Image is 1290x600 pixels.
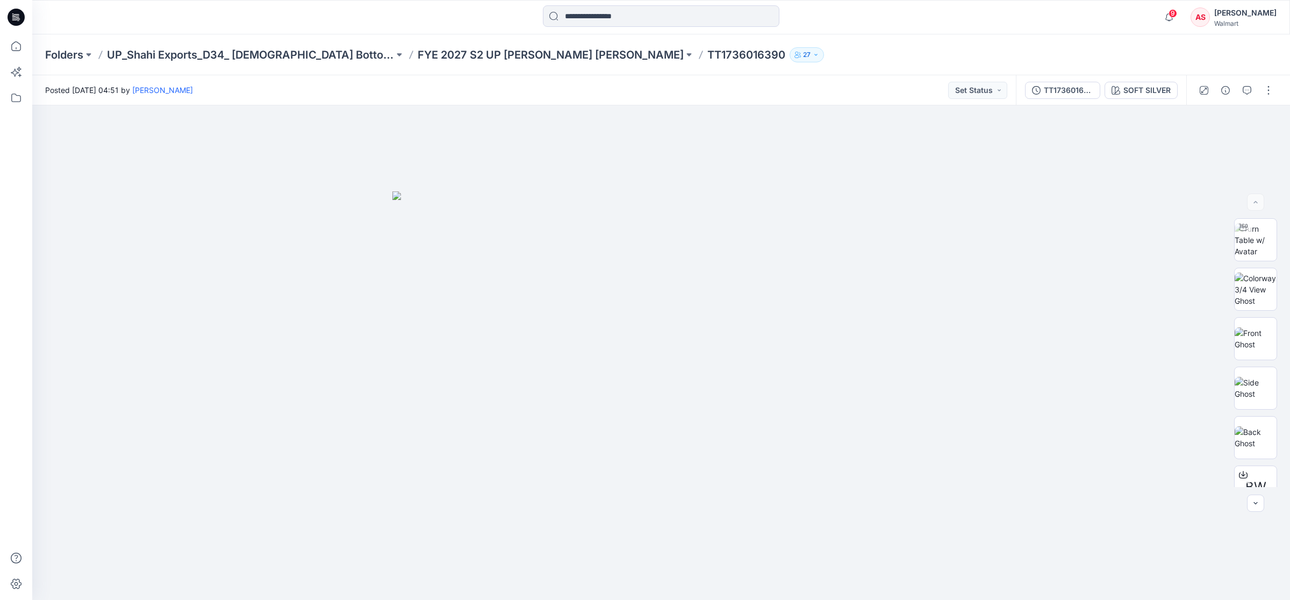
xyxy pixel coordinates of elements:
div: AS [1191,8,1210,27]
div: Walmart [1214,19,1277,27]
span: BW [1245,477,1266,497]
img: Back Ghost [1235,426,1277,449]
span: Posted [DATE] 04:51 by [45,84,193,96]
p: 27 [803,49,811,61]
div: SOFT SILVER [1123,84,1171,96]
img: Turn Table w/ Avatar [1235,223,1277,257]
div: [PERSON_NAME] [1214,6,1277,19]
img: Front Ghost [1235,327,1277,350]
a: FYE 2027 S2 UP [PERSON_NAME] [PERSON_NAME] [418,47,684,62]
img: eyJhbGciOiJIUzI1NiIsImtpZCI6IjAiLCJzbHQiOiJzZXMiLCJ0eXAiOiJKV1QifQ.eyJkYXRhIjp7InR5cGUiOiJzdG9yYW... [392,191,930,600]
span: 9 [1169,9,1177,18]
a: [PERSON_NAME] [132,85,193,95]
a: Folders [45,47,83,62]
img: Colorway 3/4 View Ghost [1235,273,1277,306]
div: TT1736016390 [1044,84,1093,96]
a: UP_Shahi Exports_D34_ [DEMOGRAPHIC_DATA] Bottoms [107,47,394,62]
button: SOFT SILVER [1105,82,1178,99]
button: Details [1217,82,1234,99]
button: TT1736016390 [1025,82,1100,99]
img: Side Ghost [1235,377,1277,399]
p: TT1736016390 [707,47,785,62]
button: 27 [790,47,824,62]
